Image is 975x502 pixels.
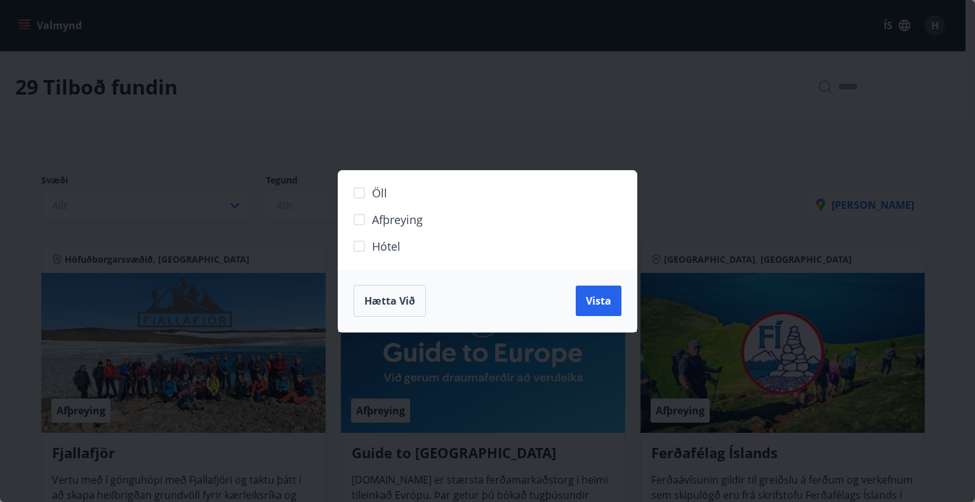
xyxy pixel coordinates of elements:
[372,185,387,201] span: Öll
[576,286,621,316] button: Vista
[586,294,611,308] span: Vista
[354,285,426,317] button: Hætta við
[372,238,401,254] span: Hótel
[372,211,423,228] span: Afþreying
[364,294,415,308] span: Hætta við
